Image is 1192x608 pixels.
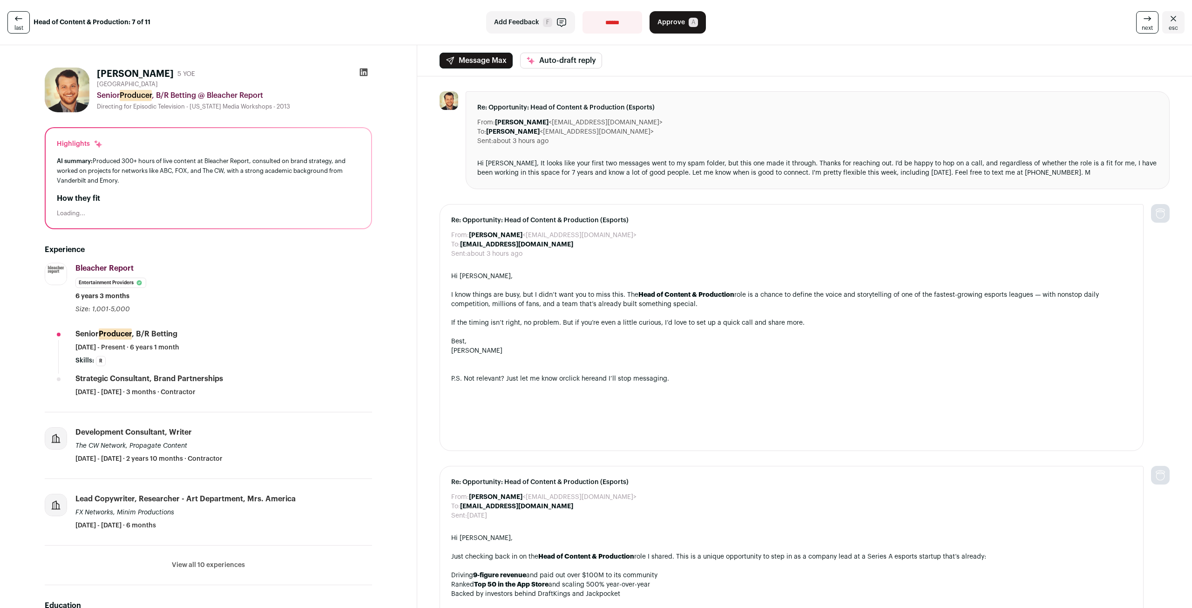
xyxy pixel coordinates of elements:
[45,428,67,449] img: company-logo-placeholder-414d4e2ec0e2ddebbe968bf319fdfe5acfe0c9b87f798d344e800bc9a89632a0.png
[451,580,1132,589] li: Ranked and scaling 500% year-over-year
[451,502,460,511] dt: To:
[97,103,372,110] div: Directing for Episodic Television - [US_STATE] Media Workshops - 2013
[1169,24,1178,32] span: esc
[177,69,195,79] div: 5 YOE
[469,492,637,502] dd: <[EMAIL_ADDRESS][DOMAIN_NAME]>
[451,290,1132,309] div: I know things are busy, but I didn’t want you to miss this. The role is a chance to define the vo...
[75,454,223,464] span: [DATE] - [DATE] · 2 years 10 months · Contractor
[486,11,575,34] button: Add Feedback F
[120,90,152,101] mark: Producer
[57,139,103,149] div: Highlights
[477,127,486,137] dt: To:
[75,356,94,365] span: Skills:
[75,388,196,397] span: [DATE] - [DATE] · 3 months · Contractor
[451,374,1132,383] div: P.S. Not relevant? Just let me know or and I’ll stop messaging.
[1151,204,1170,223] img: nopic.png
[477,159,1158,178] div: Hi [PERSON_NAME], It looks like your first two messages went to my spam folder, but this one made...
[99,328,132,340] mark: Producer
[474,581,549,588] strong: Top 50 in the App Store
[45,244,372,255] h2: Experience
[75,265,134,272] span: Bleacher Report
[451,552,1132,561] div: Just checking back in on the role I shared. This is a unique opportunity to step in as a company ...
[493,137,549,146] dd: about 3 hours ago
[75,292,129,301] span: 6 years 3 months
[45,263,67,285] img: 092652e343d1b8b82137562b40d6ab7fba0028075871904ea741e9c0967ab473.jpg
[495,118,663,127] dd: <[EMAIL_ADDRESS][DOMAIN_NAME]>
[57,156,360,185] div: Produced 300+ hours of live content at Bleacher Report, consulted on brand strategy, and worked o...
[97,90,372,101] div: Senior , B/R Betting @ Bleacher Report
[45,68,89,112] img: e2fa99f3270794b567ea639a438328800e578c427171933af3ec690de03804e6.jpg
[460,503,573,510] b: [EMAIL_ADDRESS][DOMAIN_NAME]
[75,343,179,352] span: [DATE] - Present · 6 years 1 month
[473,572,526,579] strong: 9-figure revenue
[1151,466,1170,485] img: nopic.png
[451,346,1132,355] div: [PERSON_NAME]
[75,509,174,516] span: FX Networks, Minim Productions
[477,103,1158,112] span: Re: Opportunity: Head of Content & Production (Esports)
[451,478,1132,487] span: Re: Opportunity: Head of Content & Production (Esports)
[469,231,637,240] dd: <[EMAIL_ADDRESS][DOMAIN_NAME]>
[638,292,734,298] strong: Head of Content & Production
[172,560,245,570] button: View all 10 experiences
[477,137,493,146] dt: Sent:
[75,306,130,313] span: Size: 1,001-5,000
[1136,11,1158,34] a: next
[495,119,549,126] b: [PERSON_NAME]
[97,81,158,88] span: [GEOGRAPHIC_DATA]
[451,511,467,520] dt: Sent:
[57,158,93,164] span: AI summary:
[75,443,187,449] span: The CW Network, Propagate Content
[14,24,23,32] span: last
[451,318,1132,328] div: If the timing isn’t right, no problem. But if you’re even a little curious, I’d love to set up a ...
[57,193,360,204] h2: How they fit
[469,494,522,500] b: [PERSON_NAME]
[75,494,296,504] div: Lead Copywriter, Researcher - Art Department, Mrs. America
[75,329,177,339] div: Senior , B/R Betting
[486,127,654,137] dd: <[EMAIL_ADDRESS][DOMAIN_NAME]>
[1162,11,1185,34] a: Close
[538,553,634,560] strong: Head of Content & Production
[451,272,1132,281] div: Hi [PERSON_NAME],
[460,241,573,248] b: [EMAIL_ADDRESS][DOMAIN_NAME]
[97,68,174,81] h1: [PERSON_NAME]
[520,53,602,68] button: Auto-draft reply
[75,521,156,530] span: [DATE] - [DATE] · 6 months
[7,11,30,34] a: last
[486,129,540,135] b: [PERSON_NAME]
[451,337,1132,346] div: Best,
[45,494,67,516] img: company-logo-placeholder-414d4e2ec0e2ddebbe968bf319fdfe5acfe0c9b87f798d344e800bc9a89632a0.png
[451,571,1132,580] li: Driving and paid out over $100M to its community
[565,376,595,382] a: click here
[451,240,460,249] dt: To:
[440,91,458,110] img: e2fa99f3270794b567ea639a438328800e578c427171933af3ec690de03804e6.jpg
[451,492,469,502] dt: From:
[657,18,685,27] span: Approve
[467,249,522,259] dd: about 3 hours ago
[1142,24,1153,32] span: next
[440,53,513,68] button: Message Max
[75,278,146,288] li: Entertainment Providers
[451,231,469,240] dt: From:
[543,18,552,27] span: F
[689,18,698,27] span: A
[469,232,522,239] b: [PERSON_NAME]
[57,210,360,217] div: Loading...
[96,356,106,366] li: R
[75,427,192,437] div: Development Consultant, Writer
[34,18,150,27] strong: Head of Content & Production: 7 of 11
[75,374,223,384] div: Strategic Consultant, Brand Partnerships
[451,216,1132,225] span: Re: Opportunity: Head of Content & Production (Esports)
[451,533,1132,543] div: Hi [PERSON_NAME],
[467,511,487,520] dd: [DATE]
[451,249,467,259] dt: Sent:
[477,118,495,127] dt: From:
[451,589,1132,599] li: Backed by investors behind DraftKings and Jackpocket
[650,11,706,34] button: Approve A
[494,18,539,27] span: Add Feedback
